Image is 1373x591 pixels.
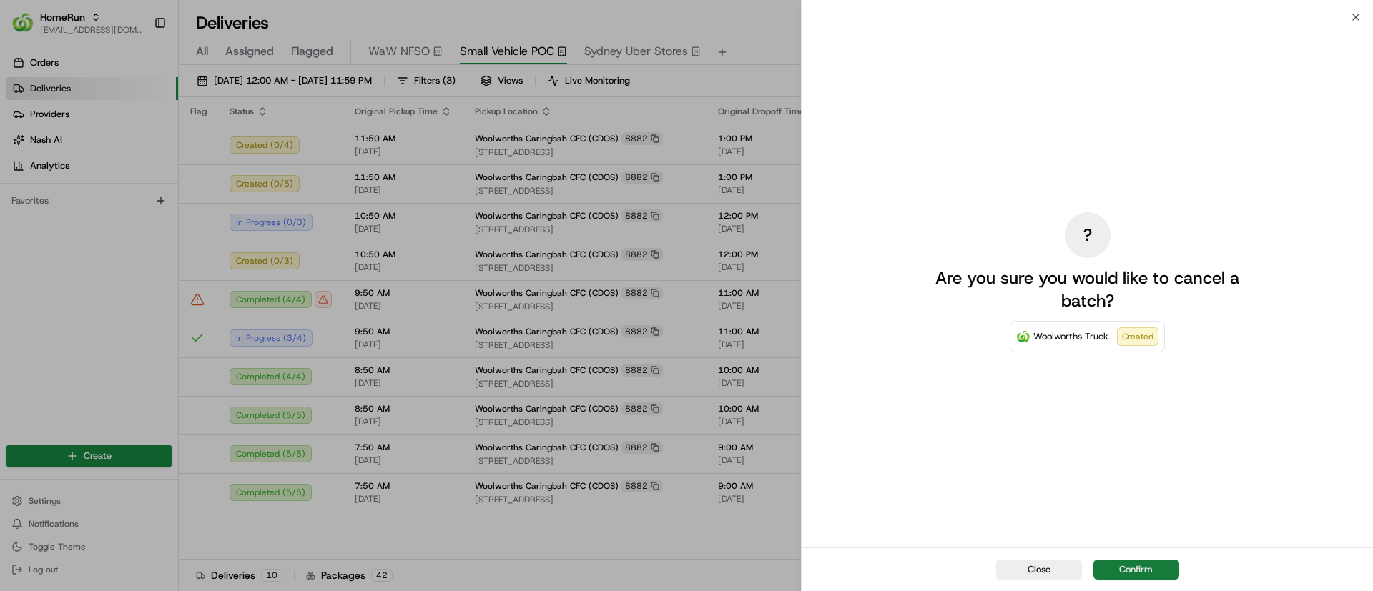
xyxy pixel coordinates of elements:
[1093,560,1179,580] button: Confirm
[933,267,1242,312] p: Are you sure you would like to cancel a batch?
[1065,212,1111,258] div: ?
[1033,329,1108,344] span: Woolworths Truck
[996,560,1082,580] button: Close
[1016,329,1030,344] img: Woolworths Truck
